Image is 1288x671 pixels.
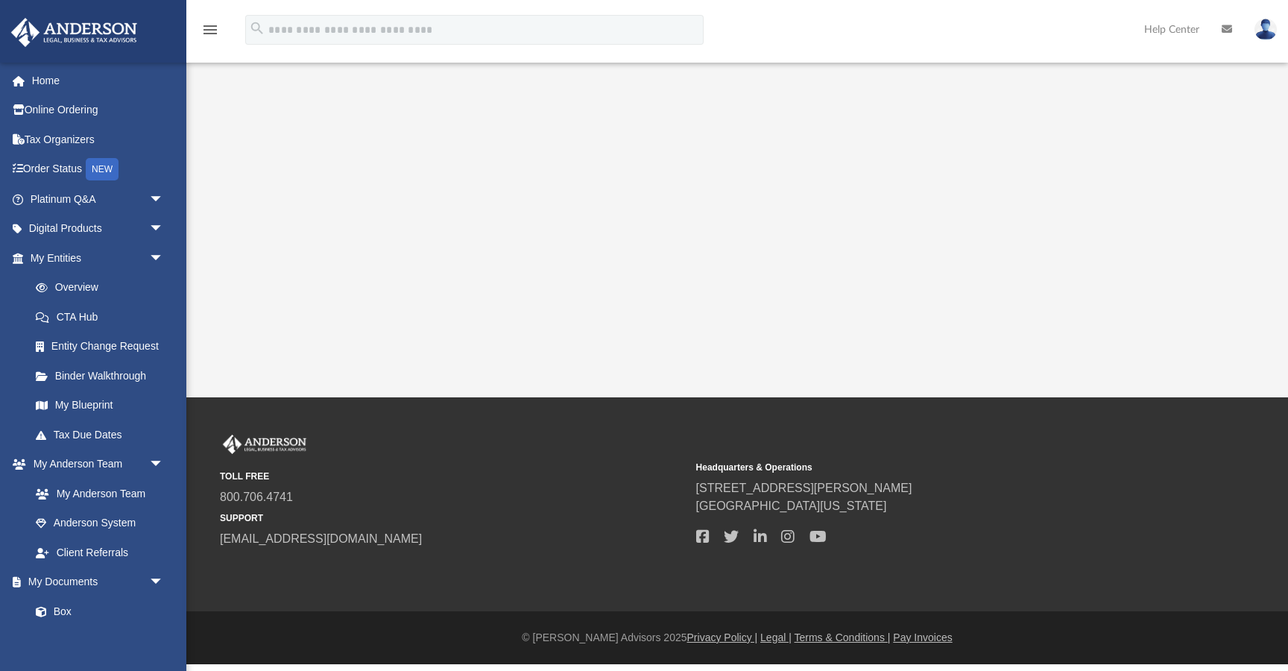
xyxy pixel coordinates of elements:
[696,482,912,494] a: [STREET_ADDRESS][PERSON_NAME]
[21,479,171,508] a: My Anderson Team
[21,273,186,303] a: Overview
[760,631,792,643] a: Legal |
[21,361,186,391] a: Binder Walkthrough
[149,450,179,480] span: arrow_drop_down
[21,420,186,450] a: Tax Due Dates
[687,631,758,643] a: Privacy Policy |
[249,20,265,37] i: search
[149,214,179,245] span: arrow_drop_down
[10,214,186,244] a: Digital Productsarrow_drop_down
[220,470,686,483] small: TOLL FREE
[21,538,179,567] a: Client Referrals
[220,532,422,545] a: [EMAIL_ADDRESS][DOMAIN_NAME]
[696,461,1162,474] small: Headquarters & Operations
[893,631,952,643] a: Pay Invoices
[21,391,179,420] a: My Blueprint
[220,511,686,525] small: SUPPORT
[21,596,171,626] a: Box
[7,18,142,47] img: Anderson Advisors Platinum Portal
[10,95,186,125] a: Online Ordering
[10,450,179,479] a: My Anderson Teamarrow_drop_down
[21,332,186,362] a: Entity Change Request
[10,243,186,273] a: My Entitiesarrow_drop_down
[21,302,186,332] a: CTA Hub
[201,21,219,39] i: menu
[10,66,186,95] a: Home
[186,630,1288,646] div: © [PERSON_NAME] Advisors 2025
[149,567,179,598] span: arrow_drop_down
[10,184,186,214] a: Platinum Q&Aarrow_drop_down
[10,154,186,185] a: Order StatusNEW
[149,184,179,215] span: arrow_drop_down
[86,158,119,180] div: NEW
[149,243,179,274] span: arrow_drop_down
[10,567,179,597] a: My Documentsarrow_drop_down
[220,491,293,503] a: 800.706.4741
[21,508,179,538] a: Anderson System
[795,631,891,643] a: Terms & Conditions |
[201,28,219,39] a: menu
[220,435,309,454] img: Anderson Advisors Platinum Portal
[1254,19,1277,40] img: User Pic
[696,500,887,512] a: [GEOGRAPHIC_DATA][US_STATE]
[10,125,186,154] a: Tax Organizers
